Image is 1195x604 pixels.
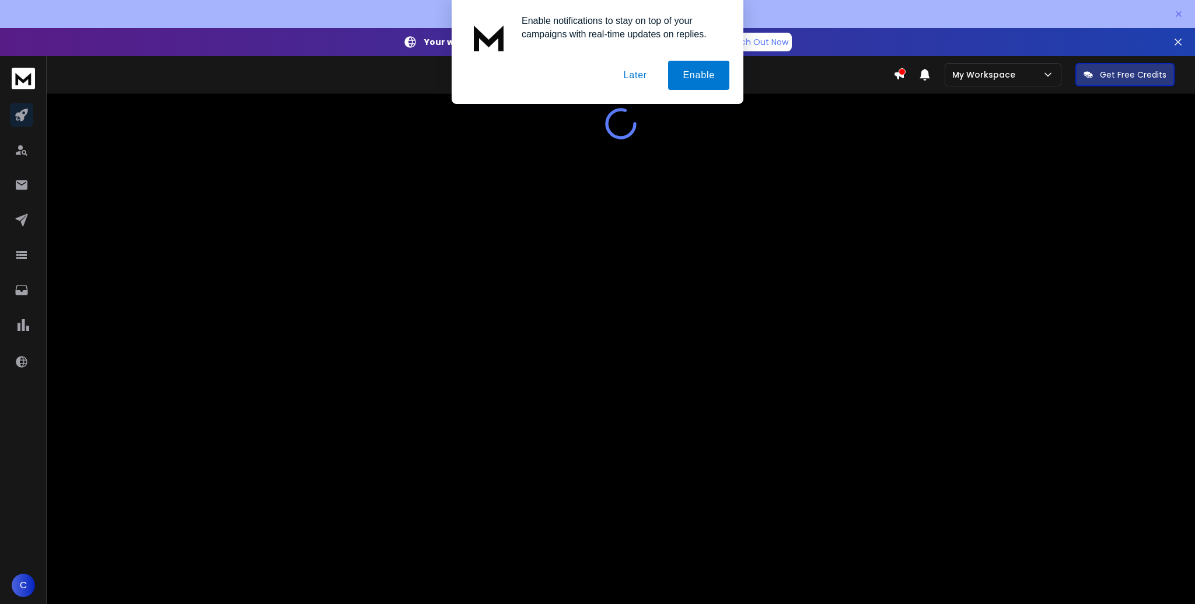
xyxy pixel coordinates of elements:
[512,14,729,41] div: Enable notifications to stay on top of your campaigns with real-time updates on replies.
[668,61,729,90] button: Enable
[609,61,661,90] button: Later
[12,574,35,597] button: C
[466,14,512,61] img: notification icon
